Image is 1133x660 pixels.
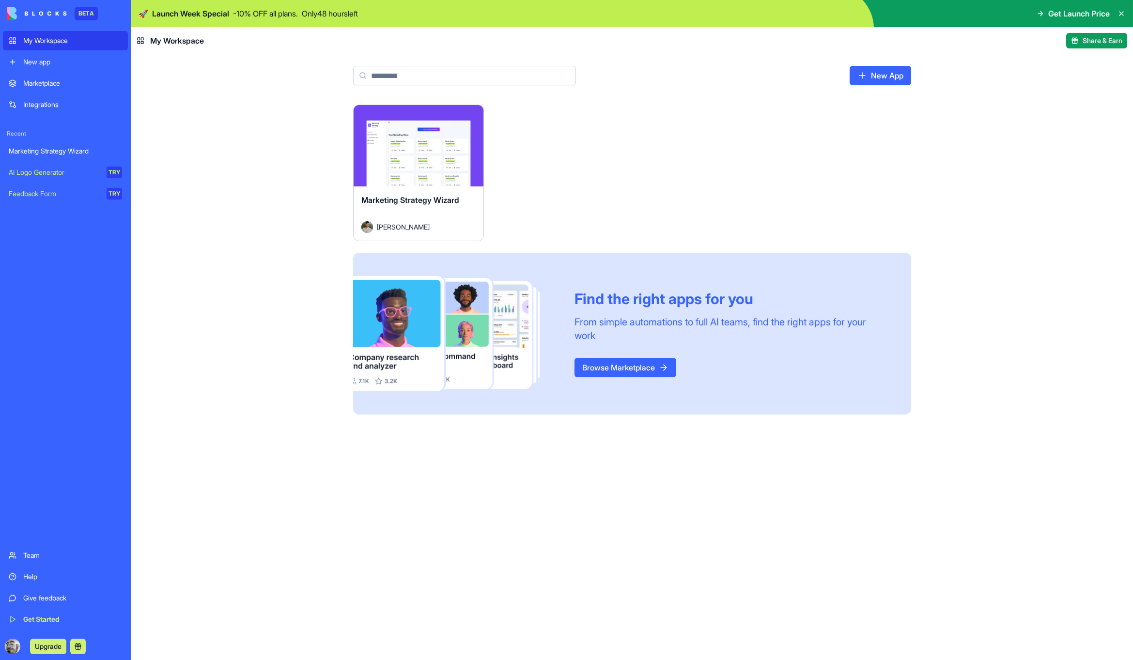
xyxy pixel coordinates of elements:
a: Give feedback [3,588,128,608]
a: New app [3,52,128,72]
div: Help [23,572,122,582]
span: 🚀 [139,8,148,19]
img: logo [7,7,67,20]
a: Marketing Strategy Wizard [3,141,128,161]
img: Frame_181_egmpey.png [353,276,559,392]
a: Help [3,567,128,586]
span: Share & Earn [1083,36,1122,46]
div: Marketplace [23,78,122,88]
img: Avatar [361,221,373,233]
a: AI Logo GeneratorTRY [3,163,128,182]
p: - 10 % OFF all plans. [233,8,298,19]
span: Recent [3,130,128,138]
div: Marketing Strategy Wizard [9,146,122,156]
span: [PERSON_NAME] [377,222,430,232]
div: Feedback Form [9,189,100,199]
a: My Workspace [3,31,128,50]
a: Marketplace [3,74,128,93]
a: Integrations [3,95,128,114]
span: Get Launch Price [1048,8,1110,19]
div: Find the right apps for you [574,290,888,307]
img: ACg8ocJuzIGNJG9zRoK4jzDGELSjBvSkM5JfPPwAJ8AH1tmZLtH2FKTl=s96-c [5,639,20,654]
button: Share & Earn [1066,33,1127,48]
div: TRY [107,167,122,178]
div: TRY [107,188,122,200]
div: Integrations [23,100,122,109]
div: Give feedback [23,593,122,603]
a: Marketing Strategy WizardAvatar[PERSON_NAME] [353,105,484,241]
div: My Workspace [23,36,122,46]
span: Launch Week Special [152,8,229,19]
div: AI Logo Generator [9,168,100,177]
div: Team [23,551,122,560]
p: Only 48 hours left [302,8,358,19]
button: Upgrade [30,639,66,654]
a: Upgrade [30,641,66,651]
a: Get Started [3,610,128,629]
a: New App [850,66,911,85]
span: Marketing Strategy Wizard [361,195,459,205]
span: My Workspace [150,35,204,46]
div: From simple automations to full AI teams, find the right apps for your work [574,315,888,342]
a: Team [3,546,128,565]
div: Get Started [23,614,122,624]
a: Feedback FormTRY [3,184,128,203]
div: BETA [75,7,98,20]
a: Browse Marketplace [574,358,676,377]
div: New app [23,57,122,67]
a: BETA [7,7,98,20]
